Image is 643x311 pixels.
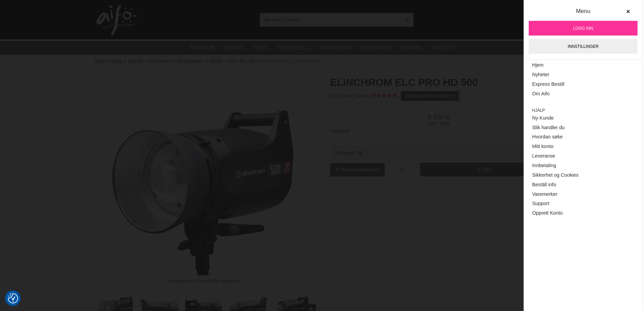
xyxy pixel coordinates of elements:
[532,161,634,171] a: Innbetaling
[532,151,634,161] a: Leveranse
[532,199,634,208] a: Support
[209,58,223,65] a: Blitser
[97,5,137,36] img: logo.png
[529,39,638,54] a: Innstillinger
[318,43,353,52] a: Workflow
[532,190,634,199] a: Varemerker
[205,58,208,65] span: >
[163,275,244,287] div: Elinchrom ELC Pro HD 500 Studioblixt
[532,171,634,180] a: Sikkerhet og Cookies
[262,58,320,65] span: Elinchrom ELC Pro HD 500
[330,121,549,126] span: Exkl. moms
[330,163,385,177] a: Produktspørsmål
[330,129,341,134] span: Valuta
[529,21,638,36] a: Logg inn
[573,25,593,31] span: Logg inn
[532,70,634,80] a: Nyheter
[532,80,634,89] a: Express Bestill
[278,43,310,52] a: Pro Video
[532,180,634,190] a: Beställ info
[145,58,148,65] span: >
[128,58,143,65] a: Brands
[95,58,105,65] a: Start
[106,58,109,65] span: >
[223,43,245,52] a: Studio
[111,58,122,65] a: Shop
[177,58,203,65] a: Studioblitser
[8,292,18,305] button: Samtykkepreferanser
[150,58,171,65] a: Elinchrom
[420,163,549,176] a: Kjøp
[532,123,634,132] a: Slik handler du
[229,58,255,65] a: ELC Pro HD
[8,293,18,303] img: Revisit consent button
[173,58,175,65] span: >
[260,14,401,25] input: Søk etter produkter ...
[371,93,397,100] div: Kundevurdering: 5.00
[330,93,371,99] span: [DOMAIN_NAME]
[357,150,362,155] i: Ikke på lager
[190,43,214,52] a: Brands
[532,89,634,99] a: Om Aifo
[124,58,127,65] span: >
[532,113,634,123] a: Ny Kunde
[532,107,634,113] span: Hjälp
[532,132,634,142] a: Hvordan søke
[532,208,634,218] a: Opprett Konto
[532,142,634,151] a: Mitt konto
[432,43,454,52] a: Outlet
[400,43,423,52] a: Rental
[362,43,392,52] a: Discover
[253,43,269,52] a: Foto
[330,113,549,121] span: 9 500
[401,91,459,101] a: Vurder dette produktet
[534,7,632,21] div: Menu
[353,150,355,155] span: 0
[224,58,227,65] span: >
[257,58,260,65] span: >
[335,150,351,155] span: På lager
[341,129,350,134] span: NOK
[532,60,634,70] a: Hjem
[330,75,549,90] h1: Elinchrom ELC Pro HD 500
[95,68,313,287] img: Elinchrom ELC Pro HD 500 Studioblixt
